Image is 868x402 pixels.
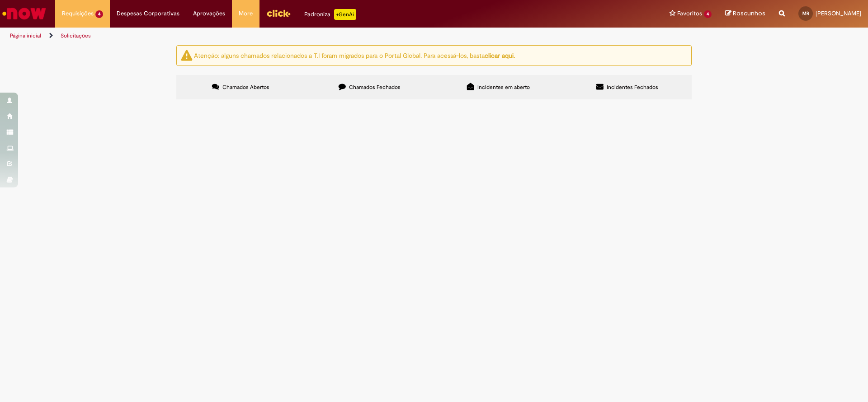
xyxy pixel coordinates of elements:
[334,9,356,20] p: +GenAi
[61,32,91,39] a: Solicitações
[239,9,253,18] span: More
[10,32,41,39] a: Página inicial
[117,9,179,18] span: Despesas Corporativas
[733,9,765,18] span: Rascunhos
[485,51,515,59] a: clicar aqui.
[266,6,291,20] img: click_logo_yellow_360x200.png
[607,84,658,91] span: Incidentes Fechados
[816,9,861,17] span: [PERSON_NAME]
[1,5,47,23] img: ServiceNow
[802,10,809,16] span: MR
[304,9,356,20] div: Padroniza
[349,84,401,91] span: Chamados Fechados
[222,84,269,91] span: Chamados Abertos
[95,10,103,18] span: 4
[677,9,702,18] span: Favoritos
[477,84,530,91] span: Incidentes em aberto
[7,28,572,44] ul: Trilhas de página
[194,51,515,59] ng-bind-html: Atenção: alguns chamados relacionados a T.I foram migrados para o Portal Global. Para acessá-los,...
[193,9,225,18] span: Aprovações
[62,9,94,18] span: Requisições
[704,10,712,18] span: 4
[725,9,765,18] a: Rascunhos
